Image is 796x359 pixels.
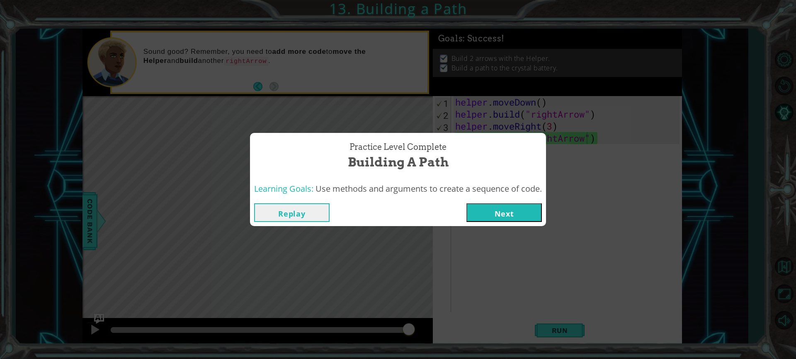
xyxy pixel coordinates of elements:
[254,203,330,222] button: Replay
[348,153,449,171] span: Building a Path
[466,203,542,222] button: Next
[254,183,313,194] span: Learning Goals:
[315,183,542,194] span: Use methods and arguments to create a sequence of code.
[349,141,447,153] span: Practice Level Complete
